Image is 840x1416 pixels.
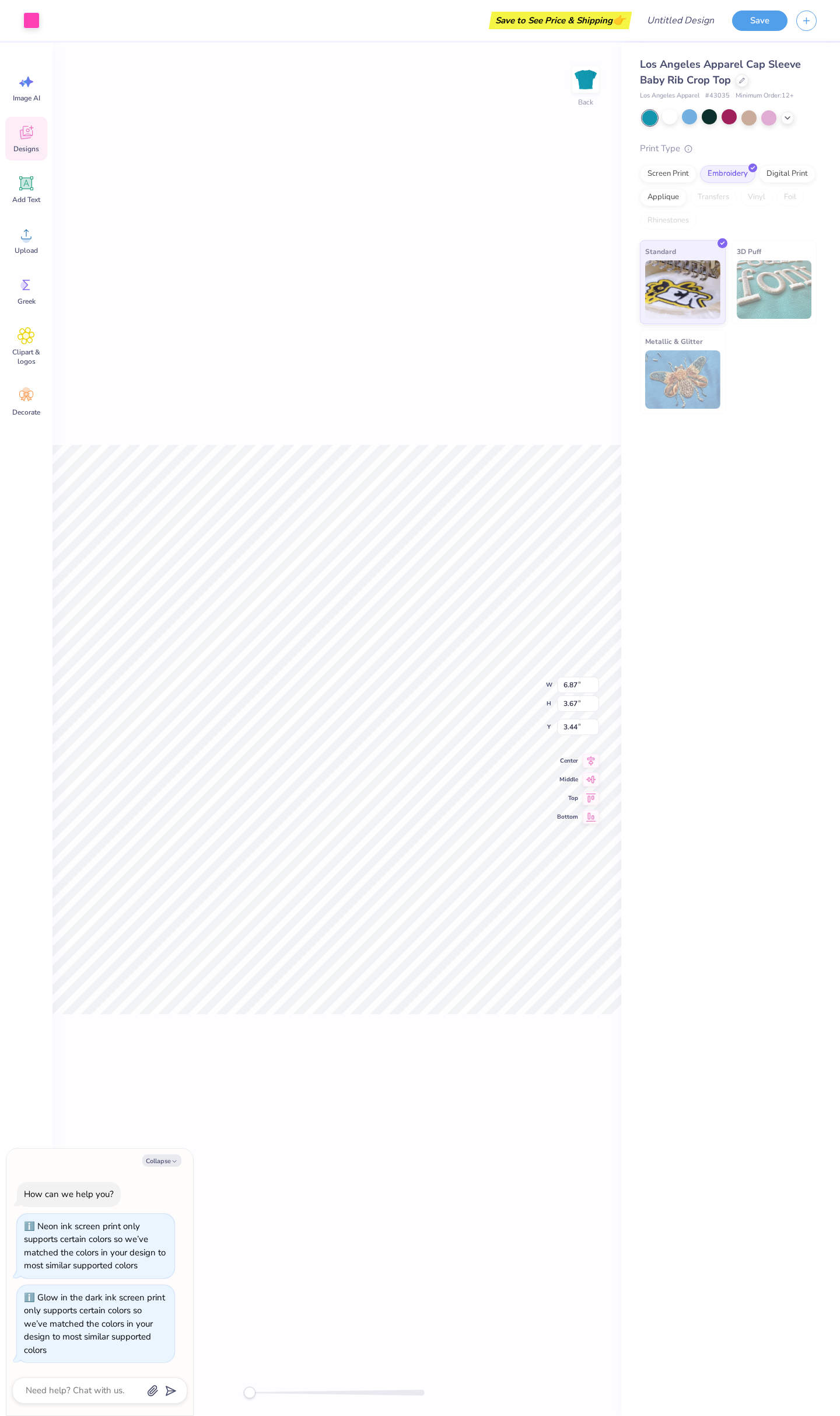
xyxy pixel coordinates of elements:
[578,97,593,107] div: Back
[705,91,730,101] span: # 43035
[13,93,40,103] span: Image AI
[690,189,737,206] div: Transfers
[645,260,720,319] img: Standard
[700,165,755,183] div: Embroidery
[640,212,696,229] div: Rhinestones
[142,1154,181,1167] button: Collapse
[557,756,578,766] span: Center
[740,189,773,206] div: Vinyl
[492,12,629,29] div: Save to See Price & Shipping
[24,1292,165,1356] div: Glow in the dark ink screen print only supports certain colors so we’ve matched the colors in you...
[645,335,703,347] span: Metallic & Glitter
[736,91,794,101] span: Minimum Order: 12 +
[574,68,597,91] img: Back
[732,11,787,31] button: Save
[640,165,696,183] div: Screen Print
[640,91,699,101] span: Los Angeles Apparel
[17,297,36,306] span: Greek
[612,13,625,27] span: 👉
[737,260,812,319] img: 3D Puff
[557,775,578,784] span: Middle
[737,245,761,258] span: 3D Puff
[759,165,815,183] div: Digital Print
[557,794,578,803] span: Top
[776,189,804,206] div: Foil
[640,57,801,87] span: Los Angeles Apparel Cap Sleeve Baby Rib Crop Top
[645,350,720,409] img: Metallic & Glitter
[244,1387,256,1398] div: Accessibility label
[645,245,676,258] span: Standard
[12,408,40,417] span: Decorate
[640,189,687,206] div: Applique
[15,246,38,255] span: Upload
[24,1188,114,1200] div: How can we help you?
[557,812,578,822] span: Bottom
[640,142,817,155] div: Print Type
[638,9,723,32] input: Untitled Design
[7,347,45,366] span: Clipart & logos
[24,1220,166,1272] div: Neon ink screen print only supports certain colors so we’ve matched the colors in your design to ...
[13,144,39,154] span: Designs
[12,195,40,204] span: Add Text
